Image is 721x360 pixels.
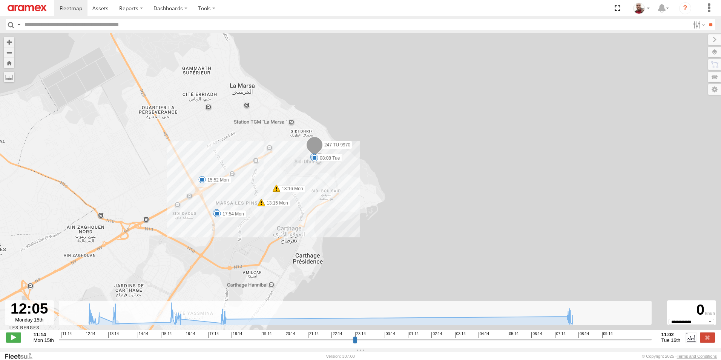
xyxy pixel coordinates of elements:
[661,337,681,343] span: Tue 16th Sep 2025
[4,58,14,68] button: Zoom Home
[4,47,14,58] button: Zoom out
[108,332,119,338] span: 13:14
[408,332,419,338] span: 01:14
[508,332,519,338] span: 05:14
[677,354,717,358] a: Terms and Conditions
[276,185,305,192] label: 13:16 Mon
[34,332,54,337] strong: 11:14
[138,332,148,338] span: 14:14
[261,200,290,206] label: 13:15 Mon
[431,332,442,338] span: 02:14
[208,332,219,338] span: 17:14
[630,3,652,14] div: Majdi Ghannoudi
[4,72,14,82] label: Measure
[6,332,21,342] label: Play/Stop
[531,332,542,338] span: 06:14
[61,332,72,338] span: 11:14
[324,142,350,148] span: 247 TU 9970
[185,332,195,338] span: 16:14
[216,210,245,217] label: 16:04 Mon
[668,302,715,319] div: 0
[34,337,54,343] span: Mon 15th Sep 2025
[261,332,272,338] span: 19:14
[314,154,343,161] label: 13:27 Mon
[355,332,366,338] span: 23:14
[232,332,242,338] span: 18:14
[8,5,47,11] img: aramex-logo.svg
[708,84,721,95] label: Map Settings
[161,332,172,338] span: 15:14
[661,332,681,337] strong: 11:02
[314,155,342,162] label: 08:08 Tue
[385,332,395,338] span: 00:14
[679,2,691,14] i: ?
[578,332,589,338] span: 08:14
[700,332,715,342] label: Close
[690,19,706,30] label: Search Filter Options
[642,354,717,358] div: © Copyright 2025 -
[217,211,246,217] label: 17:54 Mon
[326,354,355,358] div: Version: 307.00
[16,19,22,30] label: Search Query
[4,352,39,360] a: Visit our Website
[85,332,95,338] span: 12:14
[455,332,466,338] span: 03:14
[308,332,319,338] span: 21:14
[285,332,295,338] span: 20:14
[479,332,489,338] span: 04:14
[602,332,613,338] span: 09:14
[4,37,14,47] button: Zoom in
[555,332,566,338] span: 07:14
[331,332,342,338] span: 22:14
[202,177,231,183] label: 15:52 Mon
